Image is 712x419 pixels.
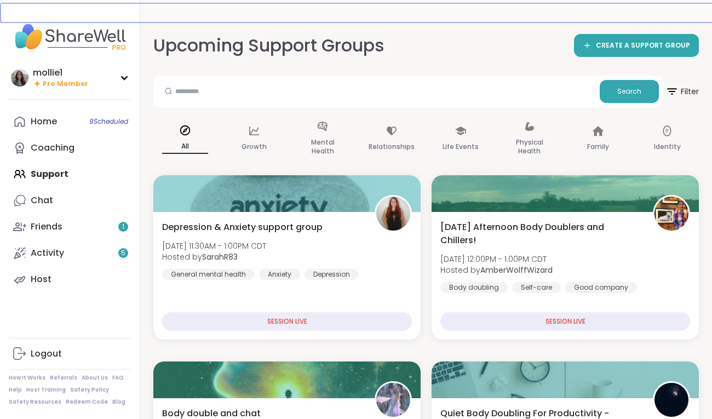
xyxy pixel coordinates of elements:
[388,39,397,48] iframe: Spotlight
[31,142,74,154] div: Coaching
[480,265,553,275] b: AmberWolffWizard
[259,269,300,280] div: Anxiety
[43,79,88,89] span: Pro Member
[654,197,688,231] img: AmberWolffWizard
[440,282,508,293] div: Body doubling
[31,247,64,259] div: Activity
[162,251,266,262] span: Hosted by
[9,341,131,367] a: Logout
[376,197,410,231] img: SarahR83
[120,143,129,152] iframe: Spotlight
[31,194,53,206] div: Chat
[112,374,124,382] a: FAQ
[31,116,57,128] div: Home
[440,254,553,265] span: [DATE] 12:00PM - 1:00PM CDT
[9,386,22,394] a: Help
[665,78,699,105] span: Filter
[121,249,125,258] span: 5
[162,140,208,154] p: All
[9,135,131,161] a: Coaching
[512,282,561,293] div: Self-care
[574,34,699,57] a: CREATE A SUPPORT GROUP
[122,222,124,232] span: 1
[162,240,266,251] span: [DATE] 11:30AM - 1:00PM CDT
[305,269,359,280] div: Depression
[665,76,699,107] button: Filter
[9,108,131,135] a: Home9Scheduled
[9,18,131,56] img: ShareWell Nav Logo
[617,87,641,96] span: Search
[31,221,62,233] div: Friends
[89,117,128,126] span: 9 Scheduled
[596,41,690,50] span: CREATE A SUPPORT GROUP
[440,265,553,275] span: Hosted by
[9,214,131,240] a: Friends1
[82,374,108,382] a: About Us
[242,140,267,153] p: Growth
[369,140,415,153] p: Relationships
[162,312,412,331] div: SESSION LIVE
[153,33,393,58] h2: Upcoming Support Groups
[443,140,479,153] p: Life Events
[507,136,553,158] p: Physical Health
[440,221,641,247] span: [DATE] Afternoon Body Doublers and Chillers!
[440,312,690,331] div: SESSION LIVE
[112,398,125,406] a: Blog
[33,67,88,79] div: mollie1
[26,386,66,394] a: Host Training
[376,383,410,417] img: lyssa
[162,221,323,234] span: Depression & Anxiety support group
[9,240,131,266] a: Activity5
[202,251,238,262] b: SarahR83
[600,80,659,103] button: Search
[9,374,45,382] a: How It Works
[31,348,62,360] div: Logout
[9,398,61,406] a: Safety Resources
[654,383,688,417] img: QueenOfTheNight
[31,273,51,285] div: Host
[70,386,109,394] a: Safety Policy
[300,136,346,158] p: Mental Health
[66,398,108,406] a: Redeem Code
[654,140,681,153] p: Identity
[50,374,77,382] a: Referrals
[565,282,637,293] div: Good company
[9,266,131,292] a: Host
[11,69,28,87] img: mollie1
[162,269,255,280] div: General mental health
[9,187,131,214] a: Chat
[587,140,609,153] p: Family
